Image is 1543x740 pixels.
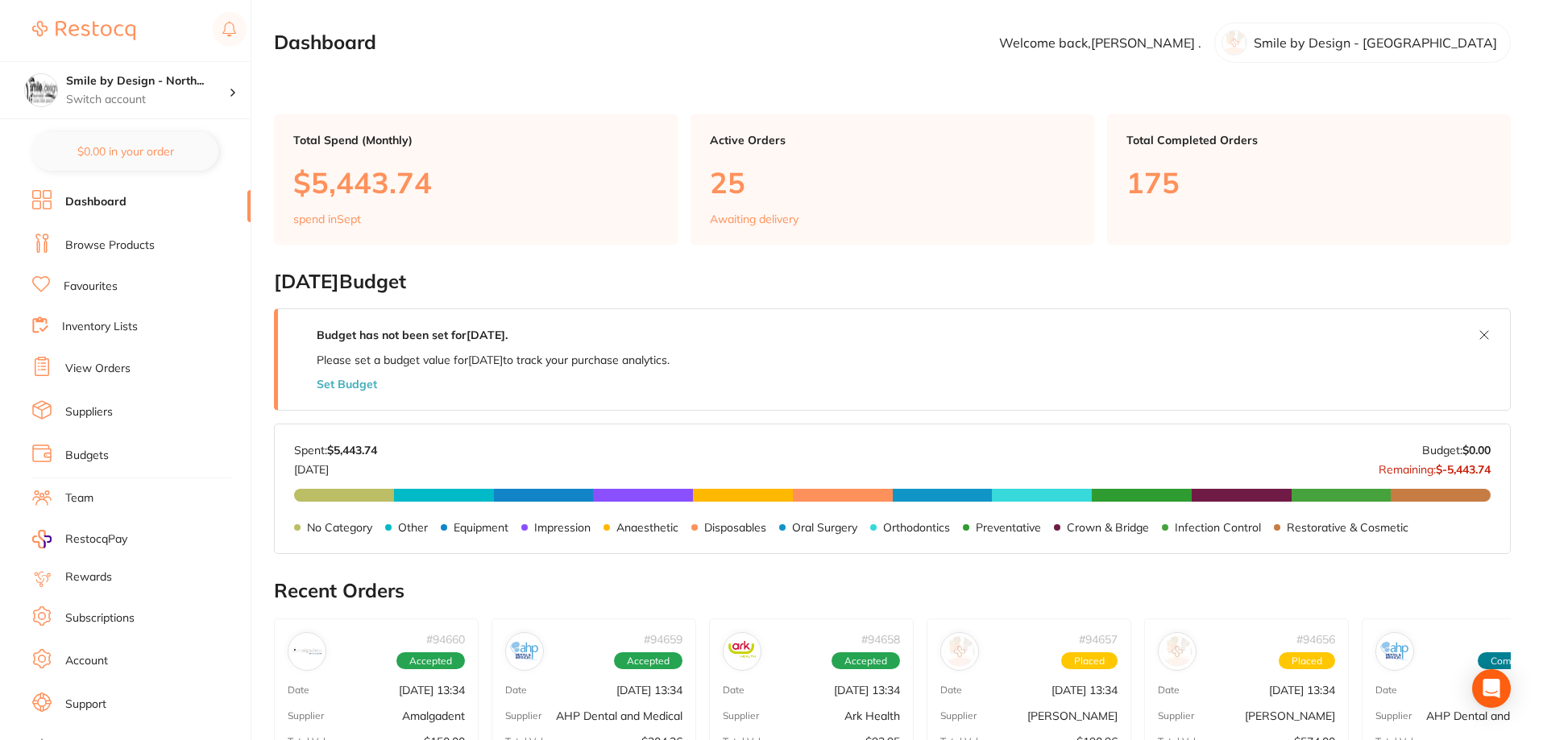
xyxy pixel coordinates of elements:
p: $5,443.74 [293,166,658,199]
p: [DATE] 13:34 [399,684,465,697]
p: Preventative [976,521,1041,534]
a: Total Completed Orders175 [1107,114,1511,245]
p: Budget: [1422,444,1491,457]
p: Restorative & Cosmetic [1287,521,1408,534]
a: Favourites [64,279,118,295]
img: AHP Dental and Medical [1379,636,1410,667]
p: # 94660 [426,633,465,646]
span: Placed [1279,652,1335,670]
a: Restocq Logo [32,12,135,49]
img: Amalgadent [292,636,322,667]
p: [DATE] 13:34 [616,684,682,697]
p: [DATE] 13:34 [1051,684,1118,697]
img: Adam Dental [944,636,975,667]
h2: Recent Orders [274,580,1511,602]
a: Account [65,653,108,669]
button: Set Budget [317,378,377,391]
p: Supplier [723,710,759,721]
p: Active Orders [710,134,1075,147]
p: Crown & Bridge [1067,521,1149,534]
p: Anaesthetic [616,521,678,534]
p: Orthodontics [883,521,950,534]
span: Accepted [396,652,465,670]
p: Date [505,684,527,696]
h2: [DATE] Budget [274,271,1511,293]
p: Switch account [66,92,229,108]
strong: $5,443.74 [327,443,377,457]
p: # 94656 [1296,633,1335,646]
div: Open Intercom Messenger [1472,669,1511,708]
strong: $-5,443.74 [1436,462,1491,477]
p: Ark Health [844,709,900,722]
a: Browse Products [65,238,155,254]
p: [PERSON_NAME] [1245,709,1335,722]
h2: Dashboard [274,31,376,54]
button: $0.00 in your order [32,132,218,171]
p: AHP Dental and Medical [556,709,682,722]
p: Supplier [288,710,324,721]
p: Smile by Design - [GEOGRAPHIC_DATA] [1254,35,1497,50]
p: Infection Control [1175,521,1261,534]
span: Accepted [614,652,682,670]
p: Amalgadent [402,709,465,722]
p: Total Spend (Monthly) [293,134,658,147]
strong: Budget has not been set for [DATE] . [317,328,508,342]
p: # 94657 [1079,633,1118,646]
p: No Category [307,521,372,534]
a: Budgets [65,448,109,464]
p: Equipment [454,521,508,534]
a: RestocqPay [32,530,127,548]
a: Inventory Lists [62,319,138,335]
p: [DATE] [294,457,377,476]
p: Remaining: [1379,457,1491,476]
p: 175 [1126,166,1491,199]
img: Henry Schein Halas [1162,636,1193,667]
img: Ark Health [727,636,757,667]
p: Awaiting delivery [710,213,798,225]
img: Restocq Logo [32,21,135,40]
p: Disposables [704,521,766,534]
p: # 94658 [861,633,900,646]
a: Team [65,490,93,506]
a: Dashboard [65,194,127,210]
p: spend in Sept [293,213,361,225]
a: Total Spend (Monthly)$5,443.74spend inSept [274,114,678,245]
p: [DATE] 13:34 [1269,684,1335,697]
a: Active Orders25Awaiting delivery [691,114,1094,245]
p: Impression [534,521,591,534]
a: Rewards [65,569,112,585]
p: Supplier [940,710,977,721]
p: Oral Surgery [792,521,857,534]
p: Other [398,521,428,534]
a: View Orders [65,361,131,377]
span: RestocqPay [65,531,127,548]
img: RestocqPay [32,530,52,548]
p: Supplier [1158,710,1194,721]
p: Welcome back, [PERSON_NAME] . [999,35,1201,50]
p: Date [1375,684,1397,696]
p: Supplier [1375,710,1412,721]
p: [PERSON_NAME] [1027,709,1118,722]
p: 25 [710,166,1075,199]
span: Accepted [832,652,900,670]
p: Date [723,684,745,696]
img: Smile by Design - North Sydney [25,74,57,106]
p: [DATE] 13:34 [834,684,900,697]
p: Spent: [294,444,377,457]
img: AHP Dental and Medical [509,636,540,667]
h4: Smile by Design - North Sydney [66,73,229,89]
p: Date [940,684,962,696]
p: Date [1158,684,1180,696]
p: Date [288,684,309,696]
p: Please set a budget value for [DATE] to track your purchase analytics. [317,353,670,366]
p: Total Completed Orders [1126,134,1491,147]
p: # 94659 [644,633,682,646]
span: Placed [1061,652,1118,670]
p: Supplier [505,710,541,721]
a: Subscriptions [65,610,135,626]
a: Support [65,697,106,713]
a: Suppliers [65,404,113,420]
strong: $0.00 [1462,443,1491,457]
